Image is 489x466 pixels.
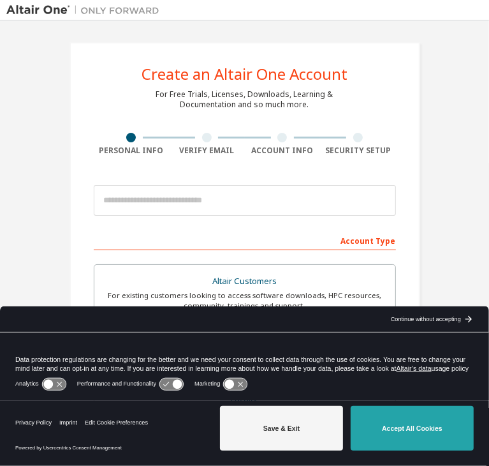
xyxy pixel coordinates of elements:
div: Verify Email [169,146,245,156]
div: For Free Trials, Licenses, Downloads, Learning & Documentation and so much more. [156,89,333,110]
div: Altair Customers [102,273,388,290]
div: Account Info [245,146,321,156]
div: For existing customers looking to access software downloads, HPC resources, community, trainings ... [102,290,388,311]
img: Altair One [6,4,166,17]
div: Personal Info [94,146,170,156]
div: Security Setup [320,146,396,156]
div: Create an Altair One Account [142,66,347,82]
div: Account Type [94,230,396,250]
